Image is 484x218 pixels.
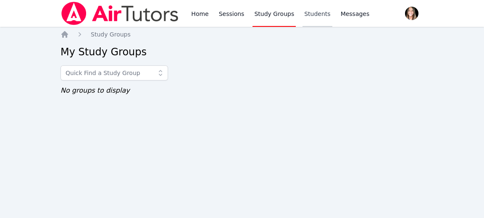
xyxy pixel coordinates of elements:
img: Air Tutors [60,2,179,25]
span: Study Groups [91,31,131,38]
input: Quick Find a Study Group [60,65,168,80]
span: Messages [341,10,370,18]
span: No groups to display [60,86,130,94]
h2: My Study Groups [60,45,423,59]
a: Study Groups [91,30,131,39]
nav: Breadcrumb [60,30,423,39]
